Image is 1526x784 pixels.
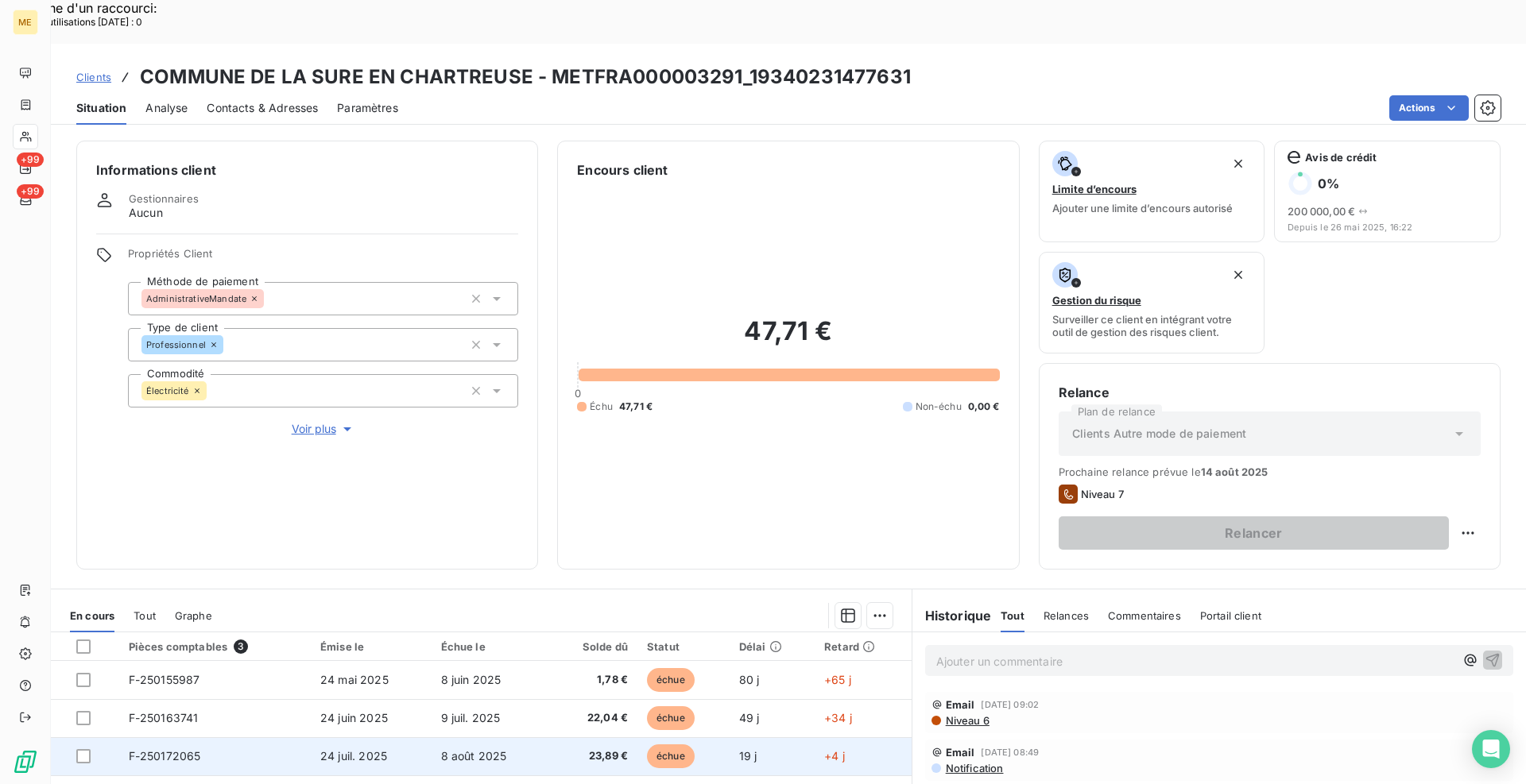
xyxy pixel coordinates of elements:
[558,710,628,726] span: 22,04 €
[824,749,845,763] span: +4 j
[145,100,188,116] span: Analyse
[1052,313,1252,338] span: Surveiller ce client en intégrant votre outil de gestion des risques client.
[441,673,502,686] span: 8 juin 2025
[129,749,201,763] span: F-250172065
[320,749,387,763] span: 24 juil. 2025
[13,749,38,774] img: Logo LeanPay
[1001,609,1024,622] span: Tout
[129,192,199,205] span: Gestionnaires
[70,609,114,622] span: En cours
[1288,205,1355,218] span: 200 000,00 €
[129,673,200,686] span: F-250155987
[1318,176,1339,191] h6: 0 %
[76,69,111,85] a: Clients
[739,711,760,724] span: 49 j
[207,384,219,398] input: Ajouter une valeur
[441,749,507,763] span: 8 août 2025
[175,609,212,622] span: Graphe
[13,187,37,213] a: +99
[129,711,199,724] span: F-250163741
[1081,488,1124,500] span: Niveau 7
[1052,183,1137,195] span: Limite d’encours
[76,100,126,116] span: Situation
[1059,465,1481,478] span: Prochaine relance prévue le
[946,746,975,759] span: Email
[1200,609,1261,622] span: Portail client
[1108,609,1181,622] span: Commentaires
[320,673,389,686] span: 24 mai 2025
[619,400,653,414] span: 47,71 €
[590,400,613,414] span: Échu
[577,315,999,363] h2: 47,71 €
[17,153,44,167] span: +99
[128,420,518,438] button: Voir plus
[1052,202,1233,214] span: Ajouter une limite d’encours autorisé
[824,640,902,653] div: Retard
[320,711,388,724] span: 24 juin 2025
[146,294,246,303] span: AdministrativeMandate
[558,672,628,688] span: 1,78 €
[739,640,805,653] div: Délai
[207,100,318,116] span: Contacts & Adresses
[441,711,501,724] span: 9 juil. 2025
[223,338,236,352] input: Ajouter une valeur
[577,160,668,180] h6: Encours client
[647,640,720,653] div: Statut
[558,748,628,764] span: 23,89 €
[912,606,992,625] h6: Historique
[739,749,757,763] span: 19 j
[981,747,1039,757] span: [DATE] 08:49
[13,156,37,181] a: +99
[337,100,398,116] span: Paramètres
[1472,730,1510,768] div: Open Intercom Messenger
[558,640,628,653] div: Solde dû
[441,640,539,653] div: Échue le
[1389,95,1469,121] button: Actions
[1039,252,1265,353] button: Gestion du risqueSurveiller ce client en intégrant votre outil de gestion des risques client.
[944,714,990,727] span: Niveau 6
[981,700,1039,709] span: [DATE] 09:02
[647,706,695,730] span: échue
[824,673,851,686] span: +65 j
[944,762,1004,774] span: Notification
[1288,222,1487,232] span: Depuis le 26 mai 2025, 16:22
[1201,465,1268,478] span: 14 août 2025
[647,668,695,692] span: échue
[968,400,1000,414] span: 0,00 €
[1305,151,1377,164] span: Avis de crédit
[1044,609,1089,622] span: Relances
[146,340,206,350] span: Professionnel
[17,184,44,199] span: +99
[96,160,518,180] h6: Informations client
[146,386,189,396] span: Électricité
[128,247,518,269] span: Propriétés Client
[292,421,355,437] span: Voir plus
[1052,294,1141,307] span: Gestion du risque
[1072,426,1247,442] span: Clients Autre mode de paiement
[1039,141,1265,242] button: Limite d’encoursAjouter une limite d’encours autorisé
[739,673,760,686] span: 80 j
[916,400,962,414] span: Non-échu
[1059,516,1449,550] button: Relancer
[1059,383,1481,402] h6: Relance
[134,609,156,622] span: Tout
[647,744,695,768] span: échue
[575,387,581,400] span: 0
[824,711,852,724] span: +34 j
[129,205,163,221] span: Aucun
[946,698,975,711] span: Email
[76,71,111,83] span: Clients
[264,292,277,306] input: Ajouter une valeur
[234,639,248,654] span: 3
[140,63,911,91] h3: COMMUNE DE LA SURE EN CHARTREUSE - METFRA000003291_19340231477631
[129,639,301,654] div: Pièces comptables
[320,640,421,653] div: Émise le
